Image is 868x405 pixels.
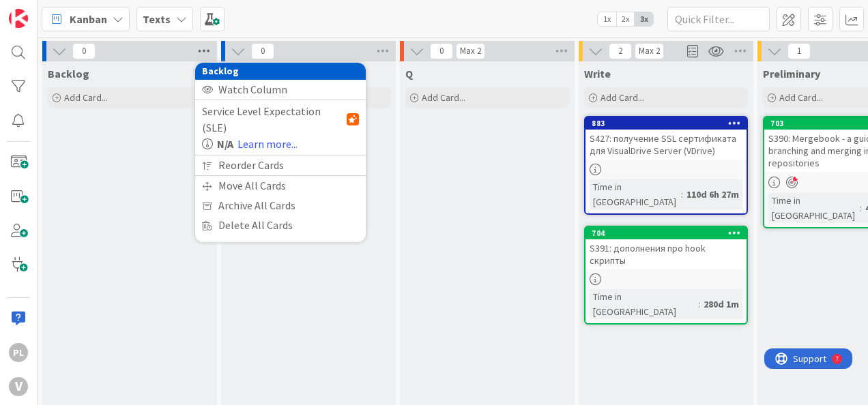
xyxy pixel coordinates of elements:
div: 110d 6h 27m [683,187,742,202]
span: Write [584,67,611,80]
a: Learn more... [237,136,298,152]
span: 3x [635,12,653,26]
div: 883 [592,119,747,128]
span: Q [405,67,413,80]
span: Add Card... [601,91,644,104]
div: Service Level Expectation (SLE) [202,103,359,136]
span: Support [29,2,62,18]
span: 1 [787,43,811,59]
span: Preliminary [763,67,820,80]
b: Texts [143,12,171,26]
div: Time in [GEOGRAPHIC_DATA] [768,193,860,223]
div: PL [9,343,28,362]
span: 0 [251,43,274,59]
div: 704 [585,227,747,239]
span: 2 [609,43,632,59]
span: 2x [616,12,635,26]
b: N/A [217,136,233,152]
div: Time in [GEOGRAPHIC_DATA] [590,179,681,209]
div: 704 [592,228,747,238]
a: 883S427: получение SSL сертификата для VisualDrive Server (VDrive)Time in [GEOGRAPHIC_DATA]:110d ... [584,116,748,215]
span: Add Card... [64,91,108,104]
div: Max 2 [460,48,481,55]
div: 280d 1m [700,297,742,312]
div: V [9,377,28,396]
span: : [698,297,700,312]
a: 704S391: дополнения про hook скриптыTime in [GEOGRAPHIC_DATA]:280d 1m [584,226,748,325]
div: Max 2 [639,48,660,55]
div: Reorder Cards [195,155,366,175]
span: 0 [430,43,453,59]
span: : [860,200,862,215]
span: Kanban [70,11,107,27]
div: 883S427: получение SSL сертификата для VisualDrive Server (VDrive) [585,117,747,160]
div: Watch Column [195,80,366,100]
div: 883 [585,117,747,130]
div: S391: дополнения про hook скрипты [585,239,747,269]
span: Add Card... [779,91,823,104]
img: Visit kanbanzone.com [9,9,28,28]
div: 7 [71,5,74,16]
span: Add Card... [422,91,465,104]
div: 704S391: дополнения про hook скрипты [585,227,747,269]
div: Backlog [195,63,366,80]
span: : [681,187,683,202]
span: 0 [72,43,96,59]
div: Delete All Cards [195,215,366,235]
div: Time in [GEOGRAPHIC_DATA] [590,289,698,319]
span: Backlog [48,67,89,80]
div: Move All Cards [195,176,366,196]
div: Archive All Cards [195,196,366,215]
input: Quick Filter... [667,7,770,31]
div: S427: получение SSL сертификата для VisualDrive Server (VDrive) [585,130,747,160]
span: 1x [598,12,616,26]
